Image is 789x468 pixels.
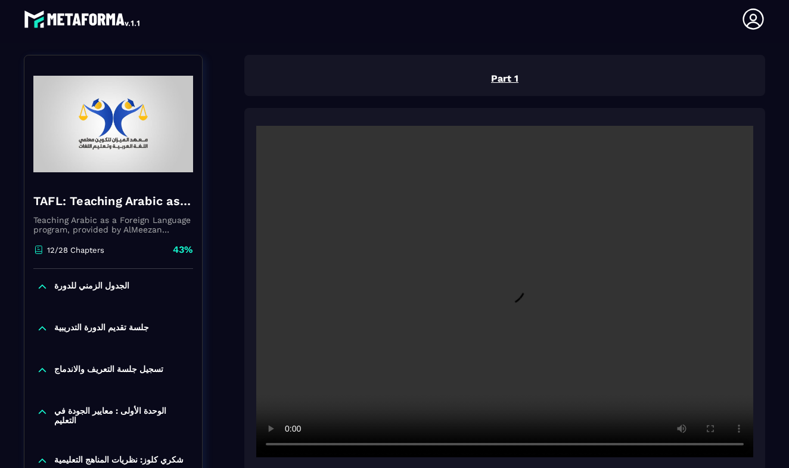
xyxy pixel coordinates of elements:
img: logo [24,7,142,31]
u: Part 1 [491,73,518,84]
p: الجدول الزمني للدورة [54,281,129,293]
h4: TAFL: Teaching Arabic as a Foreign Language program - June [33,193,193,209]
p: شكري كلوز: نظریات المناھج التعلیمیة [54,455,184,467]
p: جلسة تقديم الدورة التدريبية [54,323,149,334]
img: banner [33,64,193,184]
p: 43% [173,243,193,256]
p: Teaching Arabic as a Foreign Language program, provided by AlMeezan Academy in the [GEOGRAPHIC_DATA] [33,215,193,234]
p: تسجيل جلسة التعريف والاندماج [54,364,163,376]
p: 12/28 Chapters [47,246,104,255]
p: الوحدة الأولى : معايير الجودة في التعليم [54,406,190,425]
